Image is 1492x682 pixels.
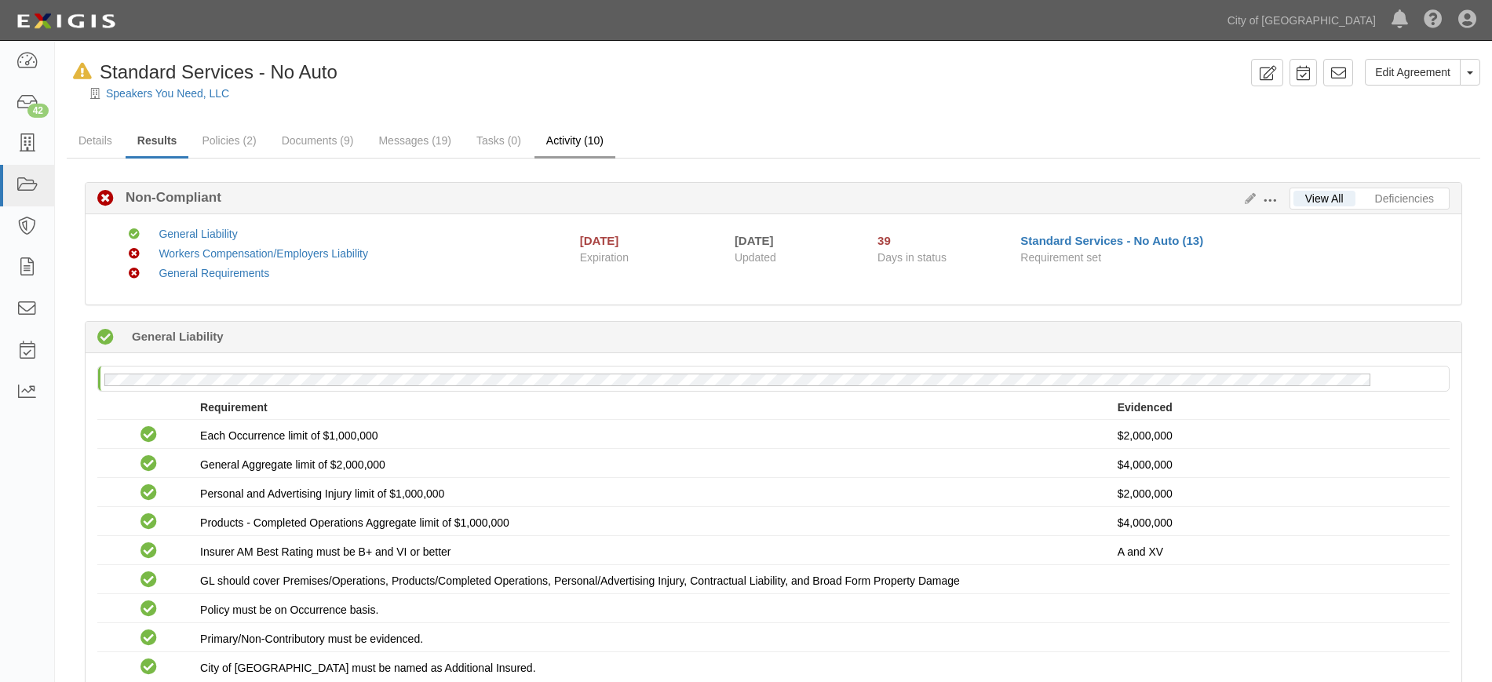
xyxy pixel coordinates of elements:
[1118,515,1438,531] p: $4,000,000
[27,104,49,118] div: 42
[367,125,463,156] a: Messages (19)
[1020,234,1203,247] a: Standard Services - No Auto (13)
[877,232,1009,249] div: Since 08/01/2025
[140,485,157,501] i: Compliant
[126,125,189,159] a: Results
[140,601,157,618] i: Compliant
[106,87,229,100] a: Speakers You Need, LLC
[159,267,269,279] a: General Requirements
[1118,457,1438,472] p: $4,000,000
[97,191,114,207] i: Non-Compliant
[200,545,451,558] span: Insurer AM Best Rating must be B+ and VI or better
[129,229,140,240] i: Compliant
[270,125,366,156] a: Documents (9)
[114,188,221,207] b: Non-Compliant
[200,429,378,442] span: Each Occurrence limit of $1,000,000
[1118,486,1438,501] p: $2,000,000
[200,487,444,500] span: Personal and Advertising Injury limit of $1,000,000
[132,328,224,345] b: General Liability
[140,427,157,443] i: Compliant
[200,604,378,616] span: Policy must be on Occurrence basis.
[129,268,140,279] i: Non-Compliant
[140,456,157,472] i: Compliant
[735,251,776,264] span: Updated
[140,630,157,647] i: Compliant
[159,228,237,240] a: General Liability
[200,633,423,645] span: Primary/Non-Contributory must be evidenced.
[67,125,124,156] a: Details
[1365,59,1461,86] a: Edit Agreement
[200,574,960,587] span: GL should cover Premises/Operations, Products/Completed Operations, Personal/Advertising Injury, ...
[735,232,854,249] div: [DATE]
[140,659,157,676] i: Compliant
[1424,11,1443,30] i: Help Center - Complianz
[200,662,535,674] span: City of [GEOGRAPHIC_DATA] must be named as Additional Insured.
[1363,191,1446,206] a: Deficiencies
[97,330,114,346] i: Compliant 678 days (since 11/01/2023)
[1238,192,1256,205] a: Edit Results
[1220,5,1384,36] a: City of [GEOGRAPHIC_DATA]
[140,514,157,531] i: Compliant
[12,7,120,35] img: logo-5460c22ac91f19d4615b14bd174203de0afe785f0fc80cf4dbbc73dc1793850b.png
[100,61,337,82] span: Standard Services - No Auto
[200,458,385,471] span: General Aggregate limit of $2,000,000
[1118,428,1438,443] p: $2,000,000
[1118,401,1173,414] strong: Evidenced
[140,572,157,589] i: Compliant
[1118,544,1438,560] p: A and XV
[200,401,268,414] strong: Requirement
[580,232,619,249] div: [DATE]
[129,249,140,260] i: Non-Compliant
[1020,251,1101,264] span: Requirement set
[580,250,723,265] span: Expiration
[465,125,533,156] a: Tasks (0)
[67,59,337,86] div: Standard Services - No Auto
[140,543,157,560] i: Compliant
[159,247,368,260] a: Workers Compensation/Employers Liability
[190,125,268,156] a: Policies (2)
[534,125,615,159] a: Activity (10)
[1293,191,1355,206] a: View All
[73,64,92,80] i: In Default since 08/22/2025
[200,516,509,529] span: Products - Completed Operations Aggregate limit of $1,000,000
[877,251,947,264] span: Days in status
